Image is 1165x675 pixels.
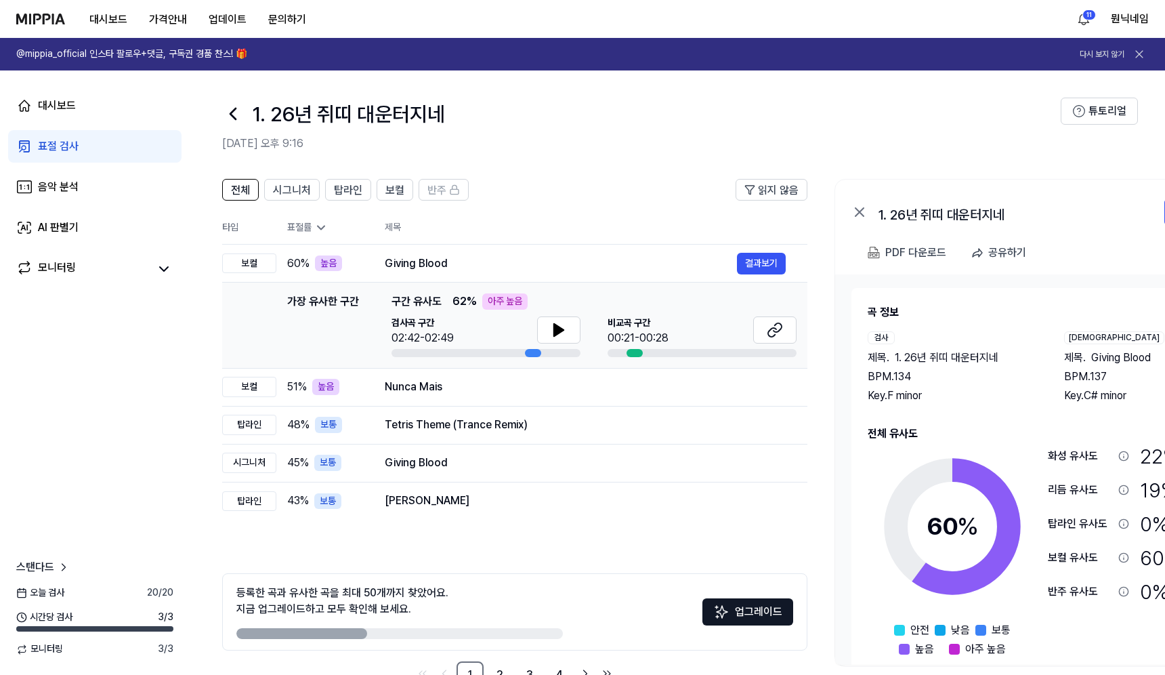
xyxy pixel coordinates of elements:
[419,179,469,201] button: 반주
[992,622,1011,638] span: 보통
[222,415,276,435] div: 탑라인
[222,211,276,245] th: 타입
[38,220,79,236] div: AI 판별기
[385,255,737,272] div: Giving Blood
[385,493,786,509] div: [PERSON_NAME]
[252,100,445,128] h1: 1. 26년 쥐띠 대운터지네
[385,455,786,471] div: Giving Blood
[702,610,793,623] a: Sparkles업그레이드
[1080,49,1124,60] button: 다시 보지 않기
[878,204,1149,220] div: 1. 26년 쥐띠 대운터지네
[895,350,998,366] span: 1. 26년 쥐띠 대운터지네
[391,330,454,346] div: 02:42-02:49
[38,260,76,279] div: 모니터링
[16,586,64,600] span: 오늘 검사
[608,330,669,346] div: 00:21-00:28
[1048,448,1113,464] div: 화성 유사도
[482,293,528,310] div: 아주 높음
[138,6,198,33] button: 가격안내
[231,182,250,199] span: 전체
[377,179,413,201] button: 보컬
[287,417,310,433] span: 48 %
[314,493,341,510] div: 보통
[158,611,173,624] span: 3 / 3
[1073,8,1095,30] button: 알림11
[758,182,799,199] span: 읽지 않음
[222,453,276,473] div: 시그니처
[1082,9,1096,20] div: 11
[885,244,946,262] div: PDF 다운로드
[865,239,949,266] button: PDF 다운로드
[702,598,793,626] button: 업그레이드
[8,130,182,163] a: 표절 검사
[1091,350,1151,366] span: Giving Blood
[910,622,929,638] span: 안전
[16,642,63,656] span: 모니터링
[1064,331,1164,344] div: [DEMOGRAPHIC_DATA]
[385,182,404,199] span: 보컬
[16,260,149,279] a: 모니터링
[38,98,76,114] div: 대시보드
[736,179,807,201] button: 읽지 않음
[287,455,309,471] span: 45 %
[147,586,173,600] span: 20 / 20
[16,47,247,61] h1: @mippia_official 인스타 팔로우+댓글, 구독권 경품 찬스! 🎁
[287,293,359,357] div: 가장 유사한 구간
[915,641,934,657] span: 높음
[287,493,309,509] span: 43 %
[385,379,786,395] div: Nunca Mais
[868,369,1037,385] div: BPM. 134
[236,585,448,617] div: 등록한 곡과 유사한 곡을 최대 50개까지 찾았어요. 지금 업그레이드하고 모두 확인해 보세요.
[222,253,276,274] div: 보컬
[222,179,259,201] button: 전체
[452,293,477,310] span: 62 %
[287,379,307,395] span: 51 %
[868,388,1037,404] div: Key. F minor
[158,642,173,656] span: 3 / 3
[868,350,889,366] span: 제목 .
[38,138,79,155] div: 표절 검사
[713,604,729,620] img: Sparkles
[951,622,970,638] span: 낮음
[312,379,339,395] div: 높음
[868,331,895,344] div: 검사
[737,253,786,274] button: 결과보기
[38,179,79,195] div: 음악 분석
[16,559,70,575] a: 스탠다드
[222,377,276,397] div: 보컬
[965,641,1006,657] span: 아주 높음
[264,179,320,201] button: 시그니처
[334,182,362,199] span: 탑라인
[391,316,454,330] span: 검사곡 구간
[1076,11,1092,27] img: 알림
[198,1,257,38] a: 업데이트
[385,211,807,244] th: 제목
[608,316,669,330] span: 비교곡 구간
[927,508,979,545] div: 60
[222,491,276,512] div: 탑라인
[8,89,182,122] a: 대시보드
[1048,516,1113,532] div: 탑라인 유사도
[391,293,442,310] span: 구간 유사도
[868,247,880,259] img: PDF Download
[315,417,342,433] div: 보통
[1048,584,1113,600] div: 반주 유사도
[287,221,363,234] div: 표절률
[273,182,311,199] span: 시그니처
[325,179,371,201] button: 탑라인
[315,255,342,272] div: 높음
[1061,98,1138,125] button: 튜토리얼
[1111,11,1149,27] button: 뭔닉네임
[287,255,310,272] span: 60 %
[198,6,257,33] button: 업데이트
[965,239,1037,266] button: 공유하기
[79,6,138,33] button: 대시보드
[1048,482,1113,498] div: 리듬 유사도
[16,611,72,624] span: 시간당 검사
[16,14,65,24] img: logo
[16,559,54,575] span: 스탠다드
[257,6,317,33] button: 문의하기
